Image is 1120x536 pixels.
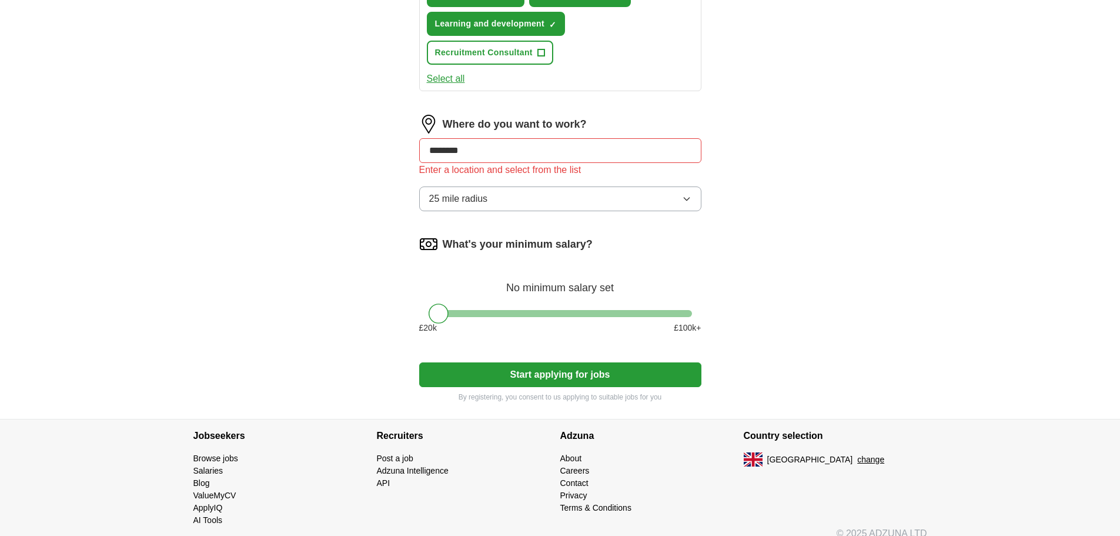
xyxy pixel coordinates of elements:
button: 25 mile radius [419,187,701,211]
button: Learning and development✓ [427,12,566,36]
div: No minimum salary set [419,268,701,296]
span: ✓ [549,20,556,29]
button: Start applying for jobs [419,362,701,387]
a: Terms & Conditions [560,503,631,512]
a: ValueMyCV [193,491,236,500]
span: Recruitment Consultant [435,46,533,59]
span: Learning and development [435,18,545,30]
a: Post a job [377,454,413,463]
span: £ 100 k+ [674,322,701,334]
a: Browse jobs [193,454,238,463]
button: Select all [427,72,465,86]
a: Careers [560,466,590,475]
a: Contact [560,478,589,488]
button: Recruitment Consultant [427,41,553,65]
div: Enter a location and select from the list [419,163,701,177]
p: By registering, you consent to us applying to suitable jobs for you [419,392,701,402]
a: AI Tools [193,515,223,525]
span: 25 mile radius [429,192,488,206]
label: Where do you want to work? [443,116,587,132]
img: location.png [419,115,438,134]
a: Blog [193,478,210,488]
img: UK flag [744,452,763,467]
a: About [560,454,582,463]
a: Adzuna Intelligence [377,466,449,475]
span: [GEOGRAPHIC_DATA] [767,454,853,466]
span: £ 20 k [419,322,437,334]
a: Privacy [560,491,587,500]
img: salary.png [419,235,438,254]
a: API [377,478,390,488]
a: Salaries [193,466,223,475]
button: change [857,454,884,466]
h4: Country selection [744,420,927,452]
a: ApplyIQ [193,503,223,512]
label: What's your minimum salary? [443,237,593,252]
